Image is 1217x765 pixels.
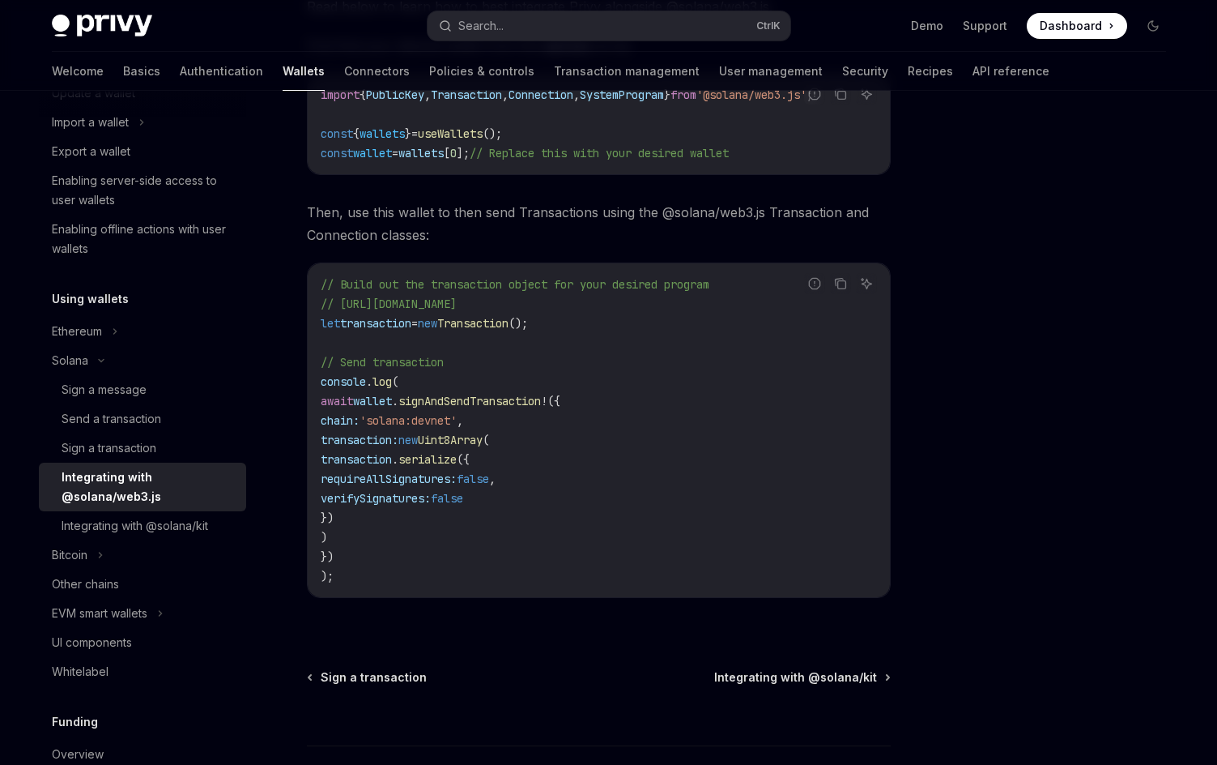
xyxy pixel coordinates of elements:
a: Policies & controls [429,52,534,91]
div: Import a wallet [52,113,129,132]
span: ({ [457,452,470,467]
span: (); [509,316,528,331]
span: wallet [353,146,392,160]
span: wallets [360,126,405,141]
span: Uint8Array [418,433,483,447]
span: chain: [321,413,360,428]
a: Recipes [908,52,953,91]
span: , [457,413,463,428]
div: Other chains [52,575,119,594]
a: Other chains [39,570,246,599]
button: Copy the contents from the code block [830,83,851,105]
span: ! [541,394,547,408]
a: Whitelabel [39,657,246,686]
span: Integrating with @solana/kit [714,669,877,686]
div: Send a transaction [62,409,161,429]
span: Then, use this wallet to then send Transactions using the @solana/web3.js Transaction and Connect... [307,201,891,246]
a: Dashboard [1027,13,1127,39]
span: transaction: [321,433,398,447]
a: Wallets [283,52,325,91]
span: false [457,472,489,486]
div: Enabling server-side access to user wallets [52,171,236,210]
span: 'solana:devnet' [360,413,457,428]
span: new [398,433,418,447]
span: ]; [457,146,470,160]
button: Ask AI [856,273,877,294]
span: } [664,88,670,102]
button: Copy the contents from the code block [830,273,851,294]
span: Sign a transaction [321,669,427,686]
span: '@solana/web3.js' [696,88,806,102]
div: Enabling offline actions with user wallets [52,220,236,259]
span: requireAllSignatures: [321,472,457,486]
span: transaction [340,316,411,331]
span: 0 [450,146,457,160]
span: ); [321,569,334,583]
a: Support [963,18,1007,34]
span: = [411,126,418,141]
a: Integrating with @solana/web3.js [39,463,246,511]
div: Solana [52,351,88,370]
a: API reference [972,52,1049,91]
span: log [372,374,392,389]
span: } [405,126,411,141]
span: , [573,88,580,102]
span: let [321,316,340,331]
a: Demo [911,18,943,34]
button: Report incorrect code [804,83,825,105]
div: Sign a message [62,380,147,400]
span: const [321,146,353,160]
div: Integrating with @solana/kit [62,516,208,536]
span: ( [392,374,398,389]
span: false [431,491,463,506]
button: Bitcoin [39,541,246,570]
span: // Replace this with your desired wallet [470,146,729,160]
a: Connectors [344,52,410,91]
span: . [366,374,372,389]
a: User management [719,52,823,91]
span: , [489,472,496,486]
a: Sign a transaction [39,434,246,463]
div: Bitcoin [52,545,87,565]
span: PublicKey [366,88,424,102]
span: Connection [509,88,573,102]
button: Search...CtrlK [428,11,790,41]
a: Transaction management [554,52,700,91]
span: ( [483,433,489,447]
button: Import a wallet [39,108,246,137]
div: Ethereum [52,322,102,341]
a: Enabling offline actions with user wallets [39,215,246,263]
span: , [424,88,431,102]
span: Transaction [431,88,502,102]
span: wallets [398,146,444,160]
span: new [418,316,437,331]
span: serialize [398,452,457,467]
span: . [392,452,398,467]
a: Send a transaction [39,404,246,434]
button: EVM smart wallets [39,599,246,628]
a: UI components [39,628,246,657]
button: Report incorrect code [804,273,825,294]
span: Dashboard [1040,18,1102,34]
span: SystemProgram [580,88,664,102]
a: Integrating with @solana/kit [39,511,246,541]
span: from [670,88,696,102]
button: Ask AI [856,83,877,105]
button: Solana [39,346,246,375]
a: Enabling server-side access to user wallets [39,166,246,215]
span: import [321,88,360,102]
span: Transaction [437,316,509,331]
span: . [392,394,398,408]
a: Integrating with @solana/kit [714,669,889,686]
a: Security [842,52,888,91]
span: (); [483,126,502,141]
span: , [502,88,509,102]
span: [ [444,146,450,160]
span: verifySignatures: [321,491,431,506]
span: console [321,374,366,389]
span: ) [321,530,327,545]
div: Export a wallet [52,142,130,161]
div: Whitelabel [52,662,109,682]
span: transaction [321,452,392,467]
div: Integrating with @solana/web3.js [62,468,236,506]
